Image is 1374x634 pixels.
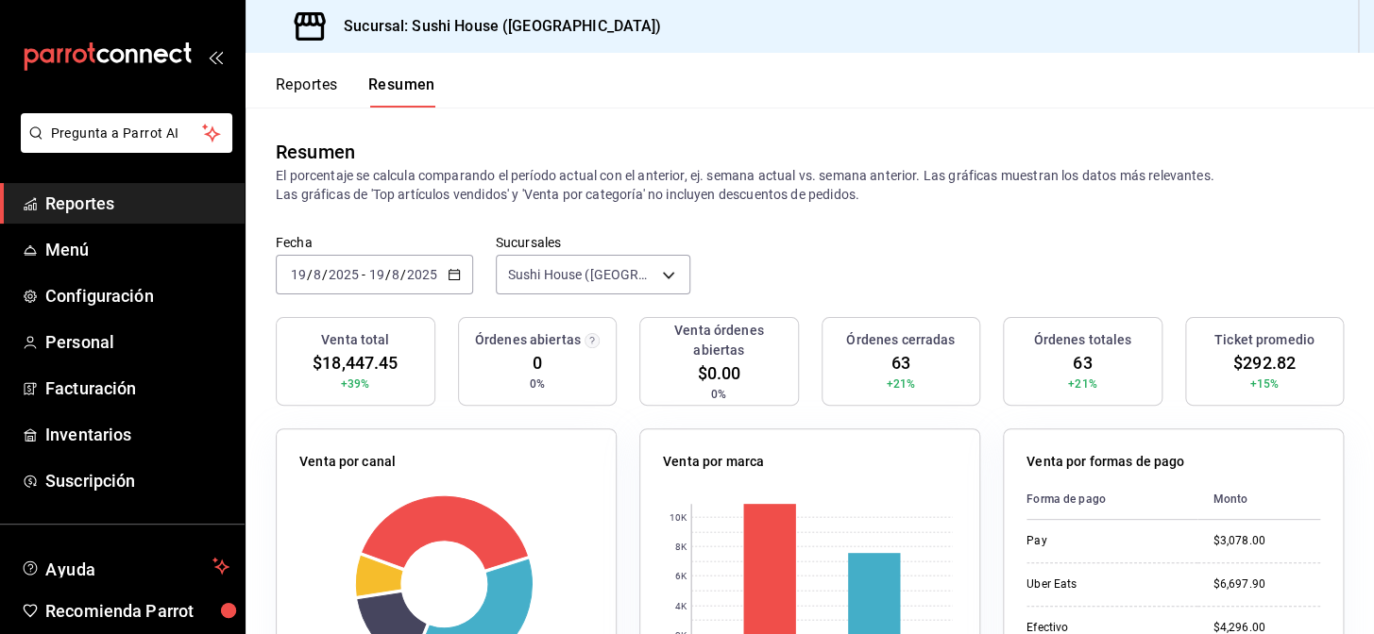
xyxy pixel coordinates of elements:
[328,267,360,282] input: ----
[45,555,205,577] span: Ayuda
[384,267,390,282] span: /
[530,375,545,392] span: 0%
[496,236,691,249] label: Sucursales
[1026,452,1184,472] p: Venta por formas de pago
[313,350,398,375] span: $18,447.45
[391,267,400,282] input: --
[648,321,790,360] h3: Venta órdenes abiertas
[313,267,322,282] input: --
[45,468,229,493] span: Suscripción
[45,237,229,262] span: Menú
[45,375,229,401] span: Facturación
[1073,350,1092,375] span: 63
[321,330,389,350] h3: Venta total
[1026,479,1197,520] th: Forma de pago
[1068,375,1097,392] span: +21%
[1233,350,1296,375] span: $292.82
[406,267,438,282] input: ----
[276,75,338,108] button: Reportes
[299,452,396,472] p: Venta por canal
[1249,375,1279,392] span: +15%
[45,191,229,216] span: Reportes
[329,15,661,38] h3: Sucursal: Sushi House ([GEOGRAPHIC_DATA])
[1213,576,1320,592] div: $6,697.90
[276,138,355,166] div: Resumen
[276,166,1344,204] p: El porcentaje se calcula comparando el período actual con el anterior, ej. semana actual vs. sema...
[45,598,229,624] span: Recomienda Parrot
[1026,576,1182,592] div: Uber Eats
[1033,330,1131,350] h3: Órdenes totales
[670,512,687,523] text: 10K
[675,571,687,581] text: 6K
[663,452,764,472] p: Venta por marca
[1214,330,1315,350] h3: Ticket promedio
[45,283,229,309] span: Configuración
[475,330,581,350] h3: Órdenes abiertas
[51,124,203,143] span: Pregunta a Parrot AI
[1197,479,1320,520] th: Monto
[711,386,726,403] span: 0%
[368,75,435,108] button: Resumen
[1026,533,1182,549] div: Pay
[533,350,542,375] span: 0
[322,267,328,282] span: /
[341,375,370,392] span: +39%
[400,267,406,282] span: /
[362,267,365,282] span: -
[697,360,740,386] span: $0.00
[45,422,229,447] span: Inventarios
[13,137,232,157] a: Pregunta a Parrot AI
[276,75,435,108] div: navigation tabs
[846,330,955,350] h3: Órdenes cerradas
[508,265,656,284] span: Sushi House ([GEOGRAPHIC_DATA])
[675,601,687,611] text: 4K
[45,329,229,355] span: Personal
[307,267,313,282] span: /
[1213,533,1320,549] div: $3,078.00
[675,542,687,552] text: 8K
[891,350,910,375] span: 63
[367,267,384,282] input: --
[886,375,915,392] span: +21%
[290,267,307,282] input: --
[21,113,232,153] button: Pregunta a Parrot AI
[276,236,473,249] label: Fecha
[208,49,223,64] button: open_drawer_menu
